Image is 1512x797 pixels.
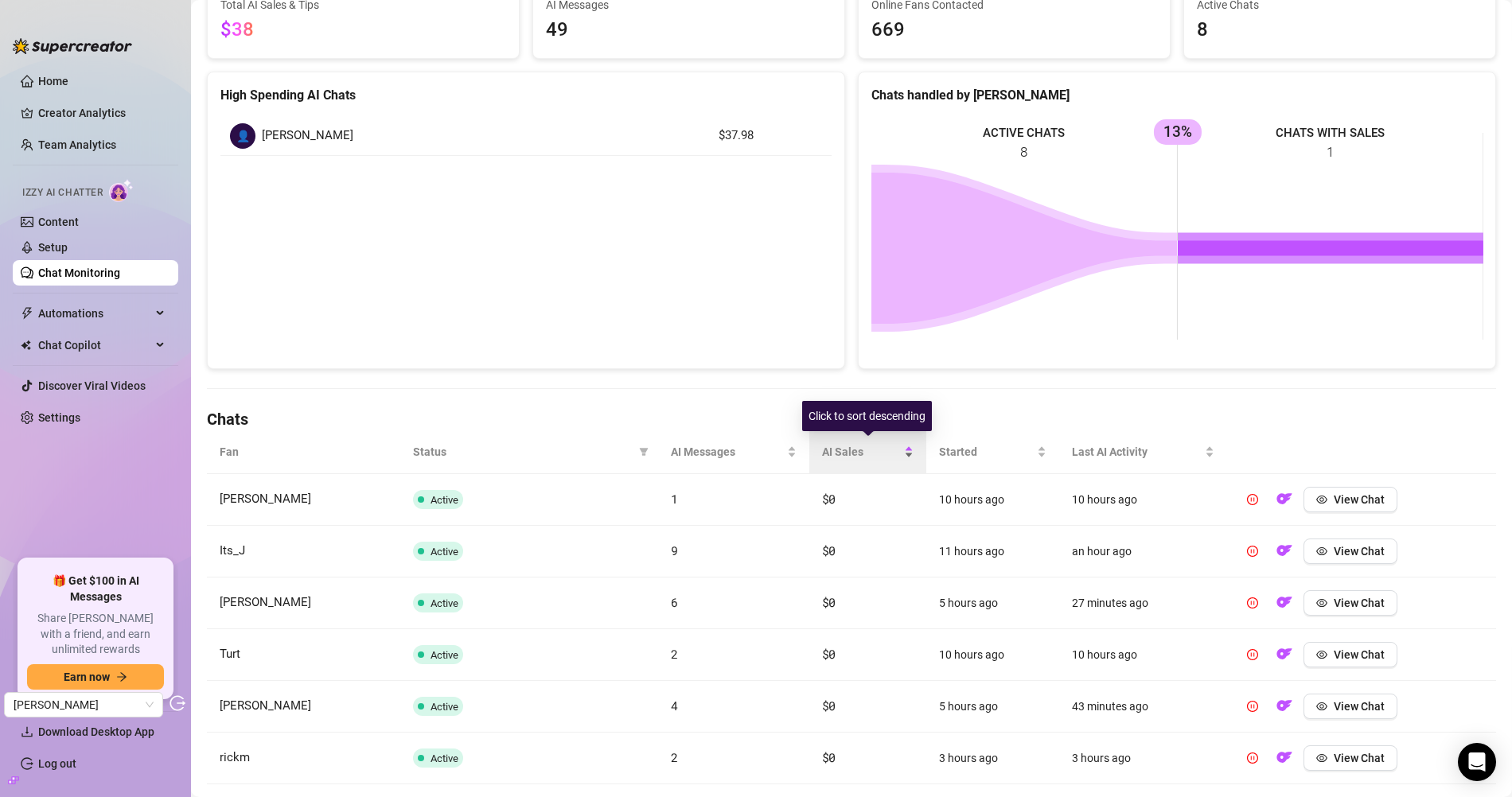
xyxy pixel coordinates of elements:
span: Earn now [64,671,110,683]
td: 11 hours ago [926,526,1060,577]
span: arrow-right [116,671,127,682]
span: $0 [822,542,836,558]
span: $0 [822,749,836,765]
button: View Chat [1304,694,1397,719]
span: Turt [220,647,240,661]
span: pause-circle [1247,597,1258,608]
span: View Chat [1334,700,1385,713]
span: AI Messages [671,443,784,461]
span: Active [431,649,458,661]
img: OF [1276,646,1292,662]
span: View Chat [1334,545,1385,558]
span: eye [1316,752,1327,764]
th: Fan [207,430,400,474]
span: View Chat [1334,597,1385,609]
a: OF [1272,600,1297,612]
span: rickm [220,750,250,764]
th: Started [926,430,1060,474]
span: 4 [671,698,678,713]
div: Click to sort descending [802,401,932,431]
a: Team Analytics [38,138,116,151]
img: OF [1276,542,1292,558]
img: OF [1276,749,1292,765]
button: OF [1272,642,1297,667]
span: thunderbolt [21,307,33,320]
span: 6 [671,594,678,610]
span: Automations [38,301,151,326]
td: 27 minutes ago [1059,577,1226,629]
span: 669 [871,15,1157,45]
span: Active [431,752,458,764]
button: OF [1272,694,1297,719]
td: 10 hours ago [926,474,1060,526]
span: $38 [220,18,254,41]
span: 2 [671,749,678,765]
th: AI Sales [809,430,926,474]
button: View Chat [1304,487,1397,512]
a: Creator Analytics [38,100,166,126]
span: [PERSON_NAME] [220,492,311,506]
td: 5 hours ago [926,577,1060,629]
td: 5 hours ago [926,681,1060,733]
span: Izzy AI Chatter [22,185,103,200]
div: 👤 [230,123,255,149]
span: Active [431,494,458,506]
span: Status [413,443,633,461]
td: 3 hours ago [926,733,1060,784]
th: Last AI Activity [1059,430,1226,474]
span: $0 [822,491,836,507]
span: $0 [822,594,836,610]
span: 49 [546,15,832,45]
span: 8 [1197,15,1483,45]
img: logo-BBDzfeDw.svg [13,38,132,54]
a: Discover Viral Videos [38,379,146,392]
button: View Chat [1304,642,1397,667]
span: pause-circle [1247,701,1258,712]
h4: Chats [207,408,1496,430]
div: High Spending AI Chats [220,85,832,105]
td: an hour ago [1059,526,1226,577]
a: Settings [38,411,80,424]
span: Chat Copilot [38,332,151,358]
a: Setup [38,241,68,254]
span: AI Sales [822,443,901,461]
img: AI Chatter [109,179,134,202]
button: OF [1272,538,1297,564]
span: Active [431,546,458,558]
span: Started [939,443,1035,461]
span: Active [431,701,458,713]
span: 🎁 Get $100 in AI Messages [27,573,164,605]
span: filter [636,440,652,464]
img: Chat Copilot [21,340,31,351]
img: OF [1276,491,1292,507]
span: $0 [822,698,836,713]
button: OF [1272,745,1297,771]
span: 2 [671,646,678,662]
a: OF [1272,703,1297,716]
span: build [8,775,19,786]
span: pause-circle [1247,752,1258,764]
span: Caleb Craig [14,693,154,717]
img: OF [1276,698,1292,713]
td: 3 hours ago [1059,733,1226,784]
span: [PERSON_NAME] [220,698,311,713]
span: eye [1316,546,1327,557]
td: 10 hours ago [1059,629,1226,681]
span: logout [170,695,185,711]
span: eye [1316,701,1327,712]
span: eye [1316,597,1327,608]
td: 10 hours ago [926,629,1060,681]
span: View Chat [1334,493,1385,506]
a: Chat Monitoring [38,266,120,279]
button: OF [1272,487,1297,512]
button: OF [1272,590,1297,616]
div: Open Intercom Messenger [1458,743,1496,781]
div: Chats handled by [PERSON_NAME] [871,85,1483,105]
span: Download Desktop App [38,725,154,738]
td: 10 hours ago [1059,474,1226,526]
span: pause-circle [1247,494,1258,505]
span: 1 [671,491,678,507]
article: $37.98 [719,126,822,146]
span: Its_J [220,543,245,558]
span: pause-circle [1247,546,1258,557]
